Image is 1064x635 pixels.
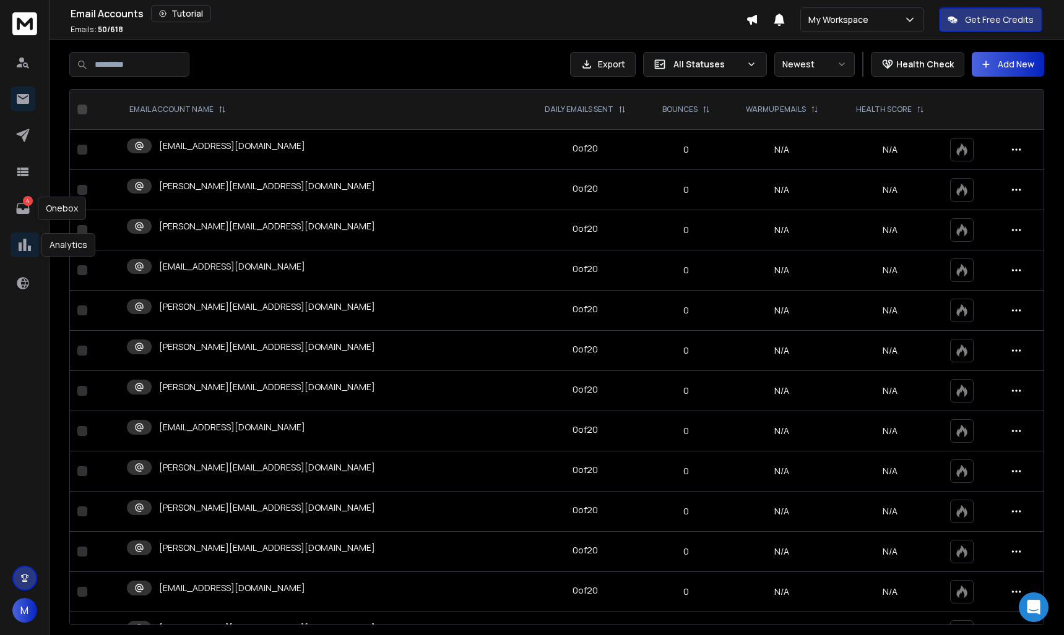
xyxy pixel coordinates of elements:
[653,465,719,477] p: 0
[653,143,719,156] p: 0
[159,582,305,594] p: [EMAIL_ADDRESS][DOMAIN_NAME]
[774,52,855,77] button: Newest
[23,196,33,206] p: 4
[845,224,935,236] p: N/A
[159,300,375,313] p: [PERSON_NAME][EMAIL_ADDRESS][DOMAIN_NAME]
[159,220,375,232] p: [PERSON_NAME][EMAIL_ADDRESS][DOMAIN_NAME]
[727,331,837,371] td: N/A
[845,586,935,598] p: N/A
[845,304,935,317] p: N/A
[159,622,375,634] p: [PERSON_NAME][EMAIL_ADDRESS][DOMAIN_NAME]
[653,586,719,598] p: 0
[845,184,935,196] p: N/A
[573,142,598,155] div: 0 of 20
[573,303,598,315] div: 0 of 20
[159,260,305,273] p: [EMAIL_ADDRESS][DOMAIN_NAME]
[573,383,598,396] div: 0 of 20
[129,104,226,114] div: EMAIL ACCOUNT NAME
[653,505,719,518] p: 0
[939,7,1042,32] button: Get Free Credits
[159,501,375,514] p: [PERSON_NAME][EMAIL_ADDRESS][DOMAIN_NAME]
[11,196,35,221] a: 4
[727,130,837,170] td: N/A
[808,14,873,26] p: My Workspace
[573,223,598,235] div: 0 of 20
[41,233,95,257] div: Analytics
[573,424,598,436] div: 0 of 20
[727,210,837,250] td: N/A
[727,411,837,451] td: N/A
[159,461,375,474] p: [PERSON_NAME][EMAIL_ADDRESS][DOMAIN_NAME]
[845,425,935,437] p: N/A
[653,184,719,196] p: 0
[570,52,636,77] button: Export
[727,492,837,532] td: N/A
[159,542,375,554] p: [PERSON_NAME][EMAIL_ADDRESS][DOMAIN_NAME]
[573,504,598,516] div: 0 of 20
[673,58,742,70] p: All Statuses
[71,5,746,22] div: Email Accounts
[845,505,935,518] p: N/A
[653,224,719,236] p: 0
[545,104,613,114] p: DAILY EMAILS SENT
[727,250,837,291] td: N/A
[653,304,719,317] p: 0
[727,451,837,492] td: N/A
[845,545,935,558] p: N/A
[727,170,837,210] td: N/A
[845,344,935,357] p: N/A
[573,182,598,195] div: 0 of 20
[727,572,837,612] td: N/A
[159,341,375,353] p: [PERSON_NAME][EMAIL_ADDRESS][DOMAIN_NAME]
[727,532,837,572] td: N/A
[653,545,719,558] p: 0
[98,24,123,35] span: 50 / 618
[653,264,719,276] p: 0
[573,584,598,597] div: 0 of 20
[965,14,1034,26] p: Get Free Credits
[573,464,598,476] div: 0 of 20
[12,598,37,623] button: M
[871,52,964,77] button: Health Check
[845,143,935,156] p: N/A
[727,291,837,331] td: N/A
[38,197,86,220] div: Onebox
[159,180,375,192] p: [PERSON_NAME][EMAIL_ADDRESS][DOMAIN_NAME]
[573,544,598,556] div: 0 of 20
[662,104,698,114] p: BOUNCES
[573,343,598,356] div: 0 of 20
[653,425,719,437] p: 0
[159,140,305,152] p: [EMAIL_ADDRESS][DOMAIN_NAME]
[653,385,719,397] p: 0
[71,25,123,35] p: Emails :
[151,5,211,22] button: Tutorial
[653,344,719,357] p: 0
[573,263,598,275] div: 0 of 20
[845,385,935,397] p: N/A
[845,465,935,477] p: N/A
[972,52,1044,77] button: Add New
[727,371,837,411] td: N/A
[896,58,954,70] p: Health Check
[845,264,935,276] p: N/A
[159,421,305,433] p: [EMAIL_ADDRESS][DOMAIN_NAME]
[856,104,912,114] p: HEALTH SCORE
[1019,592,1049,622] div: Open Intercom Messenger
[159,381,375,393] p: [PERSON_NAME][EMAIL_ADDRESS][DOMAIN_NAME]
[746,104,806,114] p: WARMUP EMAILS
